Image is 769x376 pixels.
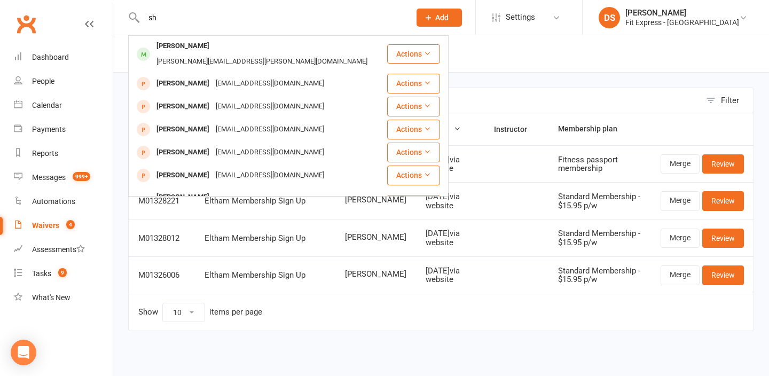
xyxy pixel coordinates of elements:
[32,269,51,278] div: Tasks
[153,54,371,69] div: [PERSON_NAME][EMAIL_ADDRESS][PERSON_NAME][DOMAIN_NAME]
[702,229,744,248] a: Review
[387,143,440,162] button: Actions
[558,155,641,173] div: Fitness passport membership
[11,340,36,365] div: Open Intercom Messenger
[345,195,406,205] span: [PERSON_NAME]
[32,245,85,254] div: Assessments
[14,142,113,166] a: Reports
[494,125,539,134] span: Instructor
[140,10,403,25] input: Search...
[153,122,213,137] div: [PERSON_NAME]
[661,191,700,210] a: Merge
[153,99,213,114] div: [PERSON_NAME]
[14,93,113,117] a: Calendar
[558,267,641,284] div: Standard Membership - $15.95 p/w
[435,13,449,22] span: Add
[387,74,440,93] button: Actions
[32,149,58,158] div: Reports
[14,45,113,69] a: Dashboard
[494,123,539,136] button: Instructor
[426,155,475,173] div: [DATE] via website
[345,233,406,242] span: [PERSON_NAME]
[558,192,641,210] div: Standard Membership - $15.95 p/w
[138,303,262,322] div: Show
[417,9,462,27] button: Add
[426,229,475,247] div: [DATE] via website
[205,234,326,243] div: Eltham Membership Sign Up
[32,77,54,85] div: People
[58,268,67,277] span: 9
[32,101,62,109] div: Calendar
[702,154,744,174] a: Review
[73,172,90,181] span: 999+
[14,190,113,214] a: Automations
[209,308,262,317] div: items per page
[153,145,213,160] div: [PERSON_NAME]
[213,99,327,114] div: [EMAIL_ADDRESS][DOMAIN_NAME]
[387,44,440,64] button: Actions
[661,154,700,174] a: Merge
[14,117,113,142] a: Payments
[14,262,113,286] a: Tasks 9
[387,195,440,214] button: Actions
[13,11,40,37] a: Clubworx
[387,97,440,116] button: Actions
[14,214,113,238] a: Waivers 4
[345,270,406,279] span: [PERSON_NAME]
[153,168,213,183] div: [PERSON_NAME]
[625,18,739,27] div: Fit Express - [GEOGRAPHIC_DATA]
[387,166,440,185] button: Actions
[14,69,113,93] a: People
[32,221,59,230] div: Waivers
[14,286,113,310] a: What's New
[661,265,700,285] a: Merge
[721,94,739,107] div: Filter
[213,145,327,160] div: [EMAIL_ADDRESS][DOMAIN_NAME]
[138,234,185,243] div: M01328012
[213,122,327,137] div: [EMAIL_ADDRESS][DOMAIN_NAME]
[213,168,327,183] div: [EMAIL_ADDRESS][DOMAIN_NAME]
[153,76,213,91] div: [PERSON_NAME]
[426,267,475,284] div: [DATE] via website
[32,293,70,302] div: What's New
[661,229,700,248] a: Merge
[14,166,113,190] a: Messages 999+
[625,8,739,18] div: [PERSON_NAME]
[701,88,754,113] button: Filter
[205,197,326,206] div: Eltham Membership Sign Up
[32,125,66,134] div: Payments
[702,265,744,285] a: Review
[558,229,641,247] div: Standard Membership - $15.95 p/w
[32,53,69,61] div: Dashboard
[506,5,535,29] span: Settings
[138,271,185,280] div: M01326006
[32,173,66,182] div: Messages
[32,197,75,206] div: Automations
[426,192,475,210] div: [DATE] via website
[548,113,651,145] th: Membership plan
[153,38,213,54] div: [PERSON_NAME]
[205,271,326,280] div: Eltham Membership Sign Up
[702,191,744,210] a: Review
[387,120,440,139] button: Actions
[599,7,620,28] div: DS
[66,220,75,229] span: 4
[14,238,113,262] a: Assessments
[213,76,327,91] div: [EMAIL_ADDRESS][DOMAIN_NAME]
[153,190,213,205] div: [PERSON_NAME]
[138,197,185,206] div: M01328221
